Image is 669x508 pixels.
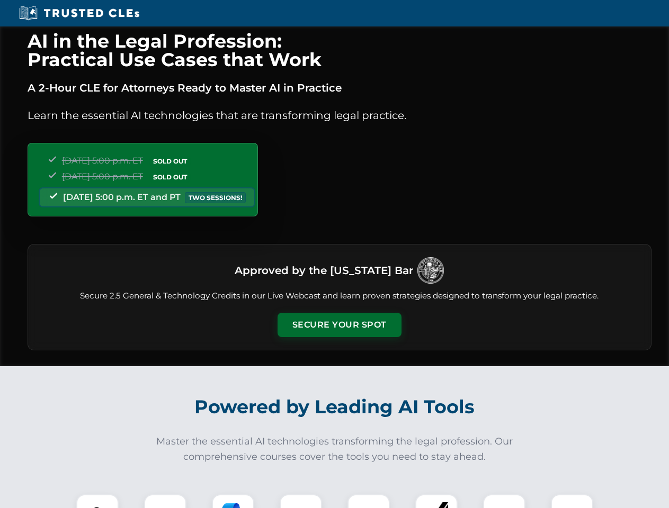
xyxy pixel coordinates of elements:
p: A 2-Hour CLE for Attorneys Ready to Master AI in Practice [28,79,652,96]
p: Master the essential AI technologies transforming the legal profession. Our comprehensive courses... [149,434,520,465]
p: Learn the essential AI technologies that are transforming legal practice. [28,107,652,124]
span: [DATE] 5:00 p.m. ET [62,171,143,182]
img: Logo [417,257,444,284]
img: Trusted CLEs [16,5,142,21]
p: Secure 2.5 General & Technology Credits in our Live Webcast and learn proven strategies designed ... [41,290,638,302]
h1: AI in the Legal Profession: Practical Use Cases that Work [28,32,652,69]
button: Secure Your Spot [278,313,402,337]
h2: Powered by Leading AI Tools [41,388,628,425]
span: SOLD OUT [149,171,191,183]
h3: Approved by the [US_STATE] Bar [235,261,413,280]
span: [DATE] 5:00 p.m. ET [62,156,143,166]
span: SOLD OUT [149,156,191,167]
